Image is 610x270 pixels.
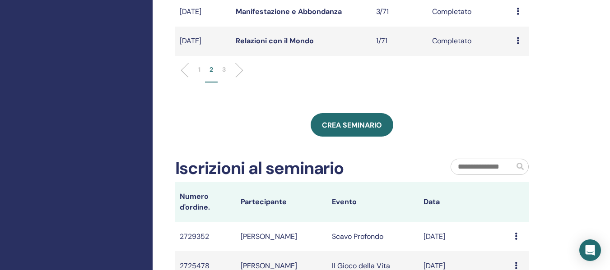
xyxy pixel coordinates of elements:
[419,222,511,251] td: [DATE]
[210,65,213,74] p: 2
[419,182,511,222] th: Data
[175,158,344,179] h2: Iscrizioni al seminario
[175,182,236,222] th: Numero d'ordine.
[236,182,328,222] th: Partecipante
[175,222,236,251] td: 2729352
[372,27,428,56] td: 1/71
[579,239,601,261] div: Open Intercom Messenger
[198,65,200,74] p: 1
[222,65,226,74] p: 3
[311,113,393,137] a: Crea seminario
[428,27,512,56] td: Completato
[327,222,419,251] td: Scavo Profondo
[236,36,314,46] a: Relazioni con il Mondo
[236,7,342,16] a: Manifestazione e Abbondanza
[175,27,231,56] td: [DATE]
[327,182,419,222] th: Evento
[322,120,382,130] span: Crea seminario
[236,222,328,251] td: [PERSON_NAME]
